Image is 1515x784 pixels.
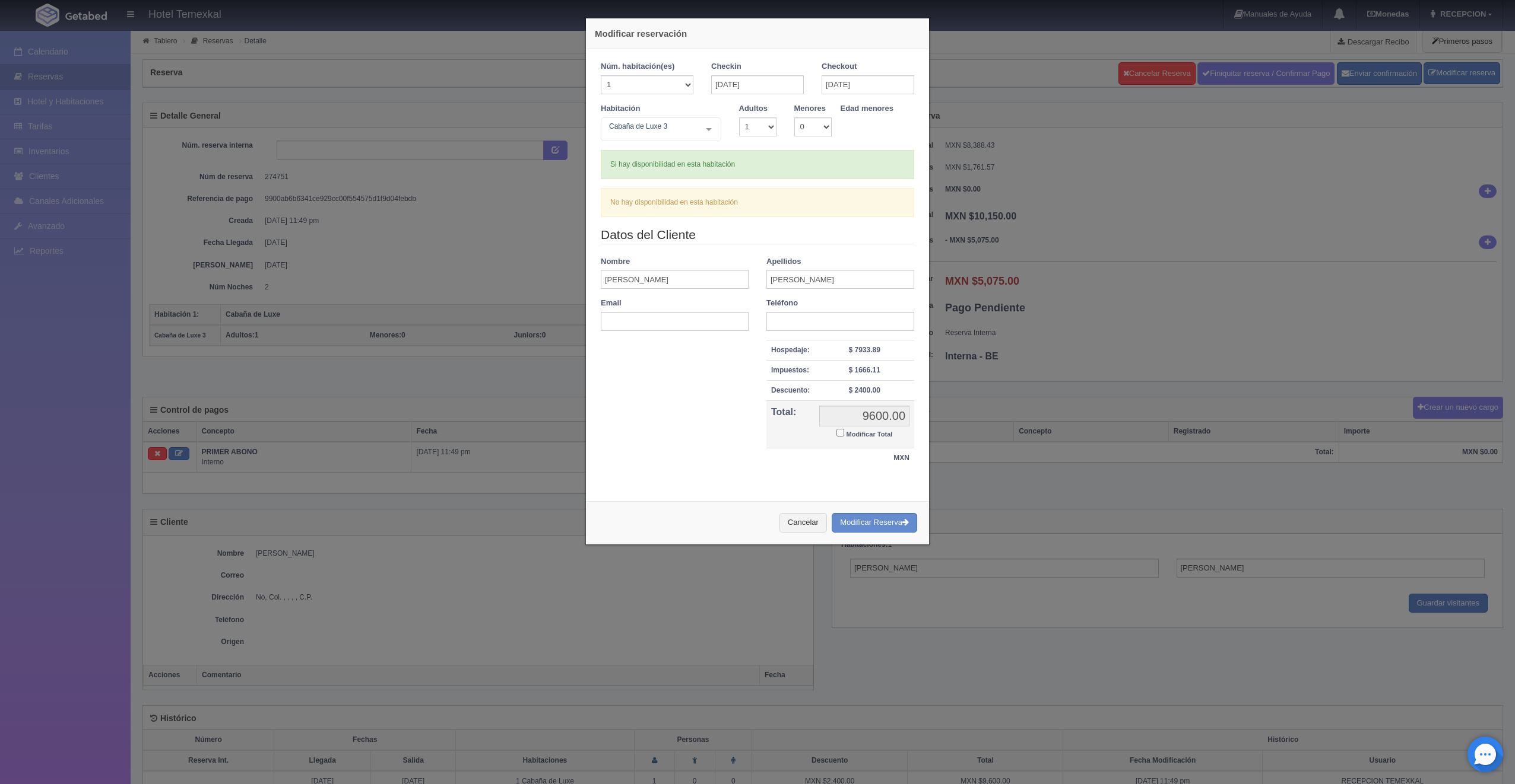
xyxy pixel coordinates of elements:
[766,401,814,448] th: Total:
[841,103,894,114] label: Edad menores
[766,361,814,381] th: Impuestos:
[836,429,844,436] input: Modificar Total
[601,61,674,72] label: Núm. habitación(es)
[601,226,914,244] legend: Datos del Cliente
[848,386,880,394] strong: $ 2400.00
[794,103,826,114] label: Menores
[766,381,814,401] th: Descuento:
[779,513,827,533] button: Cancelar
[848,346,880,354] strong: $ 7933.89
[832,513,917,533] button: Modificar Reserva
[601,103,640,114] label: Habitación
[822,61,857,72] label: Checkout
[601,298,622,309] label: Email
[893,454,909,462] strong: MXN
[766,298,798,309] label: Teléfono
[595,27,920,40] h4: Modificar reservación
[766,256,801,267] label: Apellidos
[739,103,768,114] label: Adultos
[606,120,613,139] input: Seleccionar hab.
[601,188,914,217] div: No hay disponibilidad en esta habitación
[601,150,914,179] div: Si hay disponibilidad en esta habitación
[848,366,880,374] strong: $ 1666.11
[601,256,630,267] label: Nombre
[606,120,697,132] span: Cabaña de Luxe 3
[847,431,893,438] small: Modificar Total
[766,340,814,360] th: Hospedaje:
[822,75,914,94] input: DD-MM-AAAA
[711,75,804,94] input: DD-MM-AAAA
[711,61,741,72] label: Checkin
